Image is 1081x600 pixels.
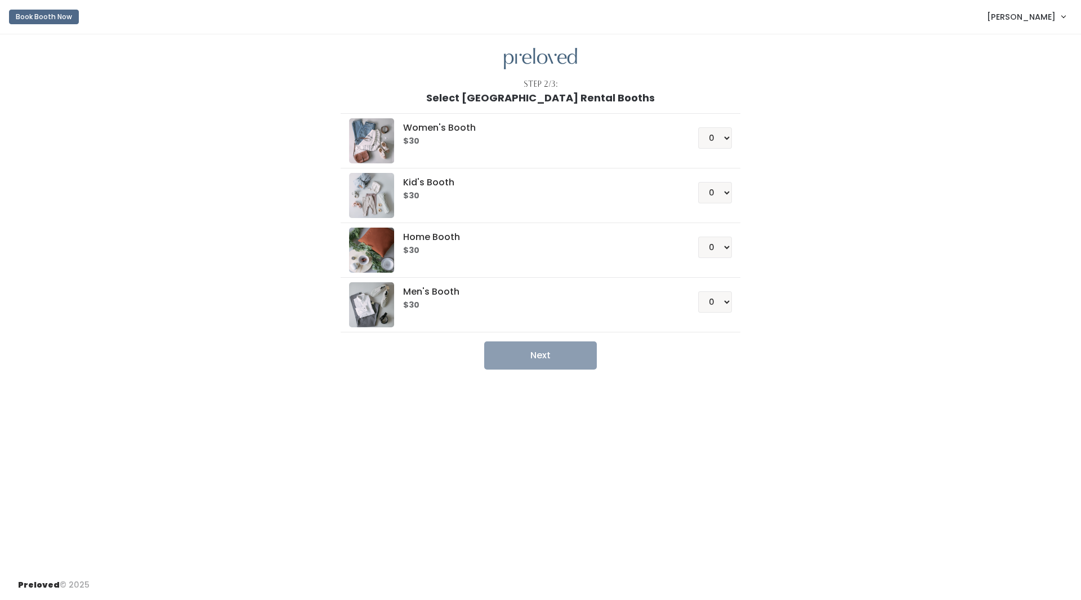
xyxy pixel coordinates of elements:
img: preloved logo [349,282,394,327]
span: [PERSON_NAME] [987,11,1056,23]
h6: $30 [403,192,671,201]
div: Step 2/3: [524,78,558,90]
h5: Women's Booth [403,123,671,133]
img: preloved logo [504,48,577,70]
h5: Kid's Booth [403,177,671,188]
button: Book Booth Now [9,10,79,24]
h1: Select [GEOGRAPHIC_DATA] Rental Booths [426,92,655,104]
h5: Home Booth [403,232,671,242]
img: preloved logo [349,118,394,163]
a: [PERSON_NAME] [976,5,1076,29]
h6: $30 [403,301,671,310]
div: © 2025 [18,570,90,591]
span: Preloved [18,579,60,590]
img: preloved logo [349,228,394,273]
h6: $30 [403,246,671,255]
img: preloved logo [349,173,394,218]
h5: Men's Booth [403,287,671,297]
h6: $30 [403,137,671,146]
button: Next [484,341,597,370]
a: Book Booth Now [9,5,79,29]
